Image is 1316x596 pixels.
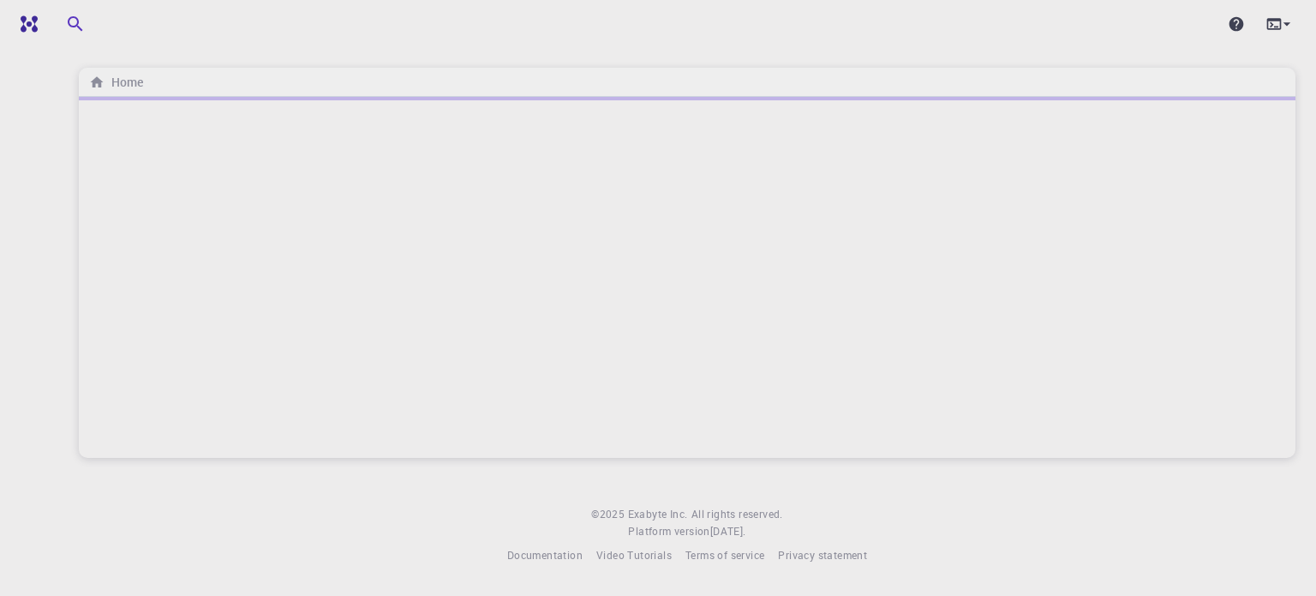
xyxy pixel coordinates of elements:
span: All rights reserved. [691,506,783,523]
span: Privacy statement [778,548,867,562]
nav: breadcrumb [86,73,147,92]
img: logo [14,15,38,33]
a: [DATE]. [710,523,746,540]
a: Video Tutorials [596,547,672,564]
span: Terms of service [685,548,764,562]
h6: Home [105,73,143,92]
a: Documentation [507,547,583,564]
a: Privacy statement [778,547,867,564]
span: Exabyte Inc. [628,507,688,521]
span: Video Tutorials [596,548,672,562]
span: Documentation [507,548,583,562]
a: Terms of service [685,547,764,564]
span: [DATE] . [710,524,746,538]
span: Platform version [628,523,709,540]
span: © 2025 [591,506,627,523]
a: Exabyte Inc. [628,506,688,523]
